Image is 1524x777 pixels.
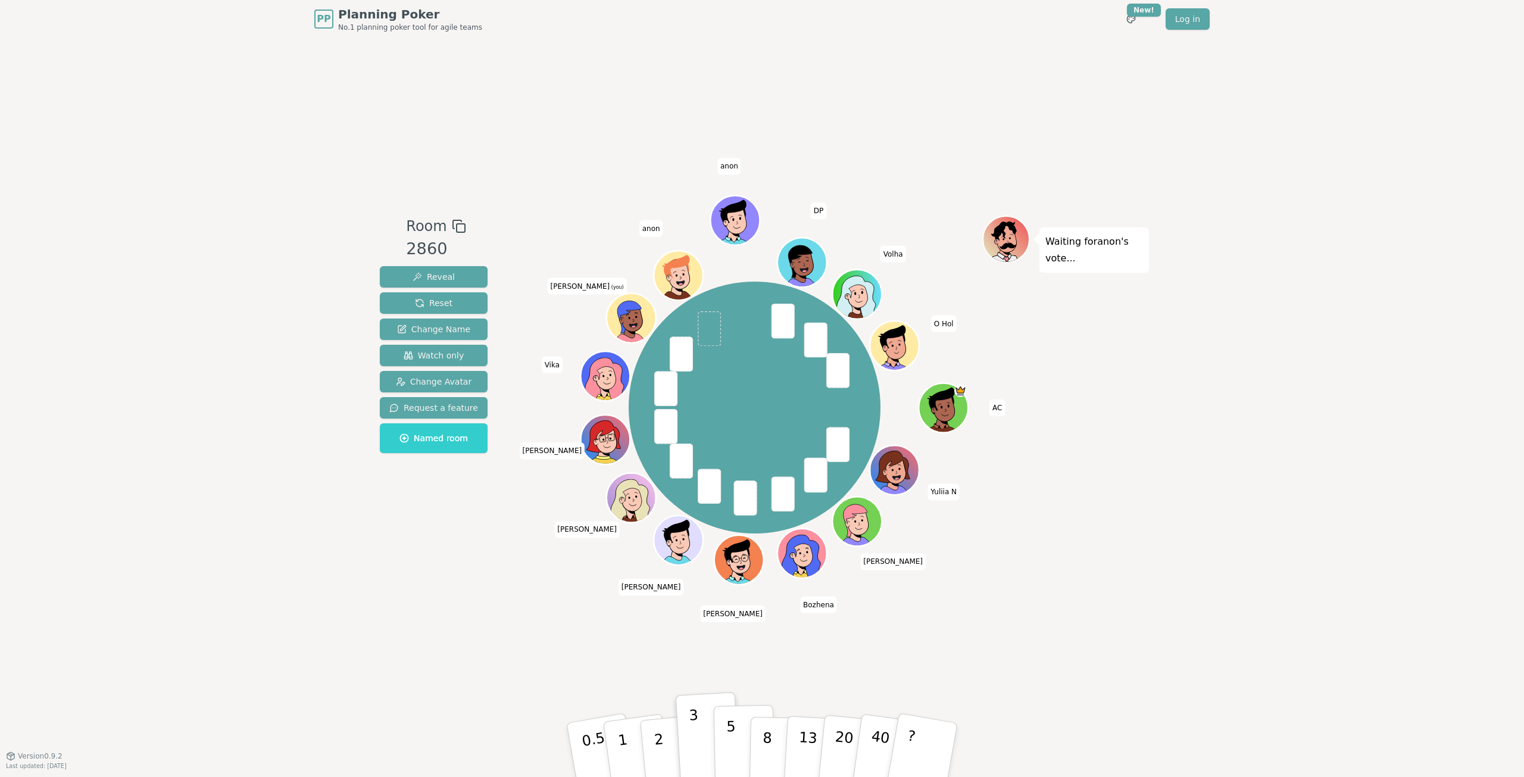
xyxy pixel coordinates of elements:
[18,751,63,761] span: Version 0.9.2
[520,442,585,459] span: Click to change your name
[413,271,455,283] span: Reveal
[610,284,624,289] span: (you)
[399,432,468,444] span: Named room
[404,350,464,361] span: Watch only
[406,216,446,237] span: Room
[389,402,478,414] span: Request a feature
[1120,8,1142,30] button: New!
[6,751,63,761] button: Version0.9.2
[6,763,67,769] span: Last updated: [DATE]
[380,292,488,314] button: Reset
[542,356,563,373] span: Click to change your name
[608,295,654,341] button: Click to change your avatar
[548,277,627,294] span: Click to change your name
[880,245,906,262] span: Click to change your name
[380,319,488,340] button: Change Name
[396,376,472,388] span: Change Avatar
[954,385,966,397] span: AC is the host
[1045,233,1143,267] p: Waiting for anon 's vote...
[689,707,702,772] p: 3
[860,553,926,570] span: Click to change your name
[717,158,741,174] span: Click to change your name
[927,483,960,500] span: Click to change your name
[317,12,330,26] span: PP
[700,605,766,622] span: Click to change your name
[397,323,470,335] span: Change Name
[931,315,957,332] span: Click to change your name
[380,371,488,392] button: Change Avatar
[1127,4,1161,17] div: New!
[811,202,826,219] span: Click to change your name
[1166,8,1210,30] a: Log in
[406,237,466,261] div: 2860
[380,266,488,288] button: Reveal
[415,297,452,309] span: Reset
[619,579,684,595] span: Click to change your name
[800,596,837,613] span: Click to change your name
[380,397,488,419] button: Request a feature
[989,400,1005,416] span: Click to change your name
[314,6,482,32] a: PPPlanning PokerNo.1 planning poker tool for agile teams
[639,220,663,236] span: Click to change your name
[338,23,482,32] span: No.1 planning poker tool for agile teams
[380,423,488,453] button: Named room
[338,6,482,23] span: Planning Poker
[380,345,488,366] button: Watch only
[554,521,620,538] span: Click to change your name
